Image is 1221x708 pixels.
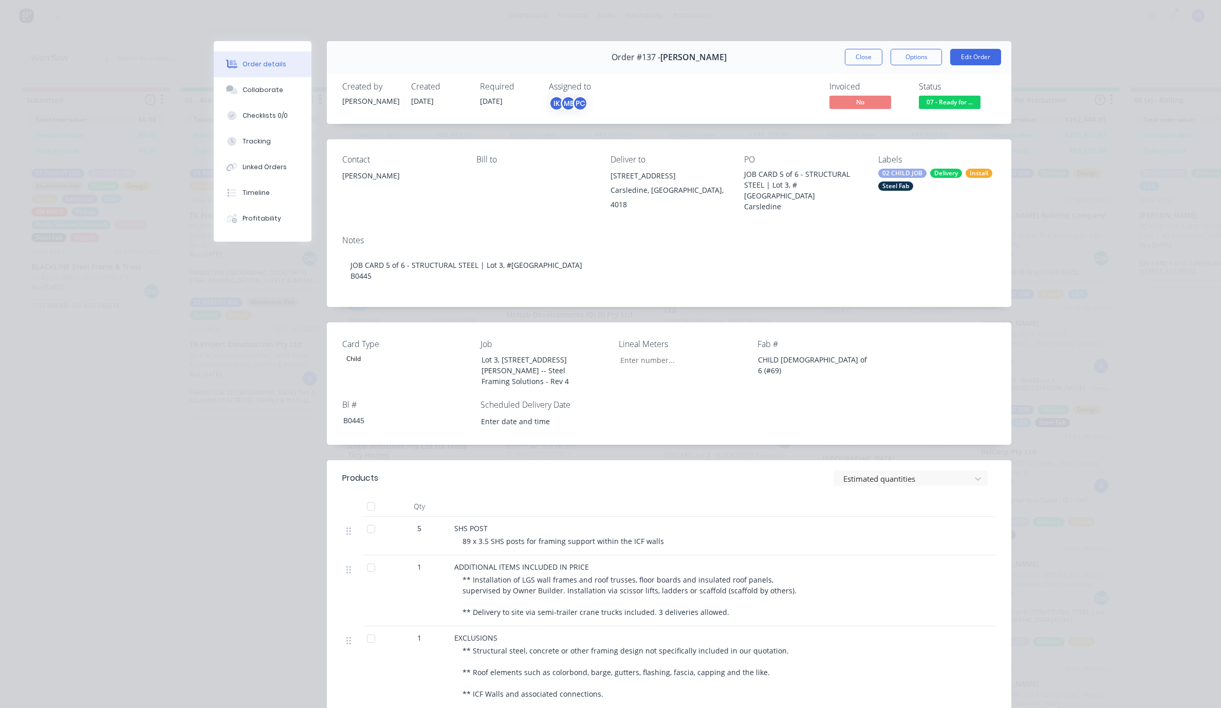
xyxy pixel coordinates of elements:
[454,523,488,533] span: SHS POST
[342,352,365,366] div: Child
[480,398,609,411] label: Scheduled Delivery Date
[891,49,942,65] button: Options
[214,77,311,103] button: Collaborate
[214,103,311,129] button: Checklists 0/0
[878,155,996,165] div: Labels
[214,154,311,180] button: Linked Orders
[243,85,283,95] div: Collaborate
[214,180,311,206] button: Timeline
[462,536,664,546] span: 89 x 3.5 SHS posts for framing support within the ICF walls
[549,96,588,111] button: IKMEPC
[473,352,602,389] div: Lot 3, [STREET_ADDRESS][PERSON_NAME] -- Steel Framing Solutions - Rev 4
[660,52,727,62] span: [PERSON_NAME]
[930,169,962,178] div: Delivery
[342,169,460,183] div: [PERSON_NAME]
[476,155,594,165] div: Bill to
[610,169,728,183] div: [STREET_ADDRESS]
[243,111,288,120] div: Checklists 0/0
[214,206,311,231] button: Profitability
[454,633,497,643] span: EXCLUSIONS
[845,49,882,65] button: Close
[561,96,576,111] div: ME
[610,169,728,212] div: [STREET_ADDRESS]Carsledine, [GEOGRAPHIC_DATA], 4018
[744,155,862,165] div: PO
[474,413,602,429] input: Enter date and time
[919,82,996,92] div: Status
[610,183,728,212] div: Carsledine, [GEOGRAPHIC_DATA], 4018
[388,496,450,517] div: Qty
[454,562,589,572] span: ADDITIONAL ITEMS INCLUDED IN PRICE
[572,96,588,111] div: PC
[335,413,464,428] div: B0445
[612,352,747,368] input: Enter number...
[919,96,980,111] button: 07 - Ready for ...
[342,155,460,165] div: Contact
[829,96,891,108] span: No
[757,338,886,350] label: Fab #
[243,137,271,146] div: Tracking
[462,575,797,617] span: ** Installation of LGS wall frames and roof trusses, floor boards and insulated roof panels, supe...
[966,169,992,178] div: Install
[411,82,468,92] div: Created
[243,60,286,69] div: Order details
[619,338,747,350] label: Lineal Meters
[342,169,460,202] div: [PERSON_NAME]
[919,96,980,108] span: 07 - Ready for ...
[342,472,378,484] div: Products
[610,155,728,165] div: Deliver to
[243,162,287,172] div: Linked Orders
[417,632,421,643] span: 1
[243,214,281,223] div: Profitability
[744,169,862,212] div: JOB CARD 5 of 6 - STRUCTURAL STEEL | Lot 3, #[GEOGRAPHIC_DATA] Carsledine
[417,523,421,534] span: 5
[549,82,652,92] div: Assigned to
[214,129,311,154] button: Tracking
[342,235,996,245] div: Notes
[829,82,906,92] div: Invoiced
[612,52,660,62] span: Order #137 -
[214,51,311,77] button: Order details
[878,181,913,191] div: Steel Fab
[480,96,503,106] span: [DATE]
[342,82,399,92] div: Created by
[417,561,421,572] span: 1
[342,338,471,350] label: Card Type
[342,249,996,292] div: JOB CARD 5 of 6 - STRUCTURAL STEEL | Lot 3, #[GEOGRAPHIC_DATA] B0445
[411,96,434,106] span: [DATE]
[243,188,270,197] div: Timeline
[549,96,564,111] div: IK
[950,49,1001,65] button: Edit Order
[750,352,878,378] div: CHILD [DEMOGRAPHIC_DATA] of 6 (#69)
[342,96,399,106] div: [PERSON_NAME]
[480,82,536,92] div: Required
[342,398,471,411] label: Bl #
[878,169,927,178] div: 02 CHILD JOB
[480,338,609,350] label: Job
